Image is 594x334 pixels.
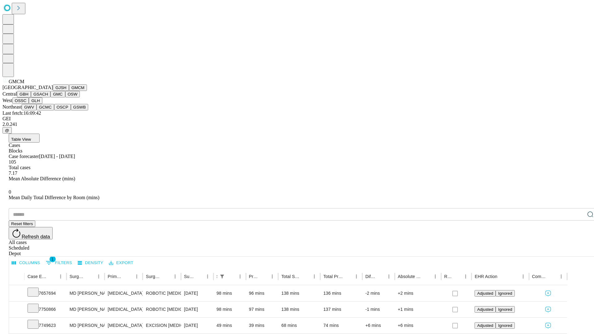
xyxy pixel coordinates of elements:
span: Northeast [2,104,22,109]
button: Menu [519,272,527,281]
div: 138 mins [281,302,317,317]
div: 7750866 [28,302,63,317]
div: -1 mins [365,302,392,317]
button: Sort [259,272,268,281]
button: Table View [9,134,40,143]
button: Sort [548,272,557,281]
button: GCMC [37,104,54,110]
div: GEI [2,116,592,122]
button: GMC [50,91,65,97]
span: 105 [9,159,16,165]
div: Difference [365,274,375,279]
button: Adjusted [475,290,496,297]
button: Sort [86,272,94,281]
button: Menu [56,272,65,281]
div: ROBOTIC [MEDICAL_DATA] [146,302,178,317]
button: Menu [431,272,440,281]
button: GMCM [69,84,87,91]
div: Case Epic Id [28,274,47,279]
span: Ignored [498,291,512,296]
div: 2.0.241 [2,122,592,127]
button: Menu [132,272,141,281]
button: Reset filters [9,221,35,227]
div: 136 mins [323,285,359,301]
div: Primary Service [108,274,123,279]
div: Surgeon Name [70,274,85,279]
span: Total cases [9,165,30,170]
button: Sort [498,272,507,281]
button: Ignored [496,322,514,329]
button: Sort [124,272,132,281]
div: Surgery Date [184,274,194,279]
div: Surgery Name [146,274,161,279]
span: 7.17 [9,170,17,176]
span: Mean Absolute Difference (mins) [9,176,75,181]
div: Comments [532,274,548,279]
button: Expand [12,320,21,331]
div: 39 mins [249,318,275,333]
span: Case forecaster [9,154,39,159]
button: Expand [12,288,21,299]
div: [DATE] [184,318,210,333]
div: +6 mins [365,318,392,333]
div: EHR Action [475,274,497,279]
button: Sort [422,272,431,281]
button: Ignored [496,290,514,297]
span: Adjusted [477,307,493,312]
div: +2 mins [398,285,438,301]
button: Menu [94,272,103,281]
div: 98 mins [217,285,243,301]
button: OSCP [54,104,71,110]
div: 138 mins [281,285,317,301]
button: Expand [12,304,21,315]
div: 1 active filter [218,272,226,281]
div: +1 mins [398,302,438,317]
button: OSSC [12,97,29,104]
span: 0 [9,189,11,195]
button: Sort [453,272,461,281]
button: Sort [195,272,203,281]
button: GLH [29,97,42,104]
div: MD [PERSON_NAME] [PERSON_NAME] [70,285,101,301]
span: Adjusted [477,291,493,296]
div: 49 mins [217,318,243,333]
button: Adjusted [475,322,496,329]
button: Show filters [44,258,74,268]
button: GBH [17,91,31,97]
span: Adjusted [477,323,493,328]
span: Ignored [498,323,512,328]
div: 97 mins [249,302,275,317]
span: Central [2,91,17,96]
span: [DATE] - [DATE] [39,154,75,159]
span: 1 [49,256,56,262]
button: @ [2,127,12,134]
button: GSACH [31,91,50,97]
button: Menu [461,272,470,281]
span: Last fetch: 16:09:42 [2,110,41,116]
div: 7657694 [28,285,63,301]
div: 7749623 [28,318,63,333]
button: Menu [268,272,277,281]
div: Predicted In Room Duration [249,274,259,279]
button: Menu [171,272,179,281]
button: Refresh data [9,227,53,239]
button: Export [107,258,135,268]
span: Ignored [498,307,512,312]
button: GWV [22,104,37,110]
div: Total Scheduled Duration [281,274,301,279]
div: 137 mins [323,302,359,317]
div: [MEDICAL_DATA] [108,285,140,301]
div: 74 mins [323,318,359,333]
button: Adjusted [475,306,496,313]
button: Sort [343,272,352,281]
button: Menu [557,272,566,281]
span: [GEOGRAPHIC_DATA] [2,85,53,90]
button: Density [76,258,105,268]
span: GMCM [9,79,24,84]
span: @ [5,128,9,133]
span: Table View [11,137,31,142]
button: Menu [385,272,393,281]
div: MD [PERSON_NAME] [PERSON_NAME] [70,302,101,317]
div: [MEDICAL_DATA] [108,318,140,333]
div: 98 mins [217,302,243,317]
